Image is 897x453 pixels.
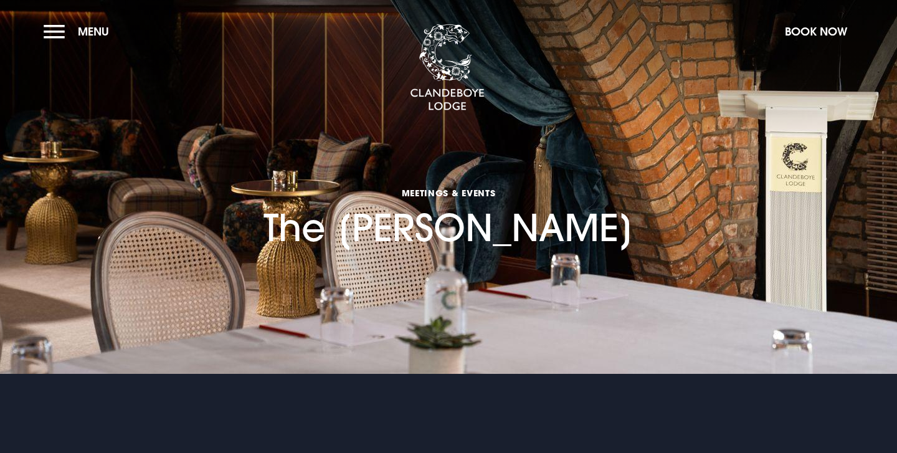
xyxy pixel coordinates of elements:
[78,24,109,39] span: Menu
[779,18,853,45] button: Book Now
[263,187,634,199] span: Meetings & Events
[263,130,634,249] h1: The [PERSON_NAME]
[410,24,485,112] img: Clandeboye Lodge
[44,18,115,45] button: Menu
